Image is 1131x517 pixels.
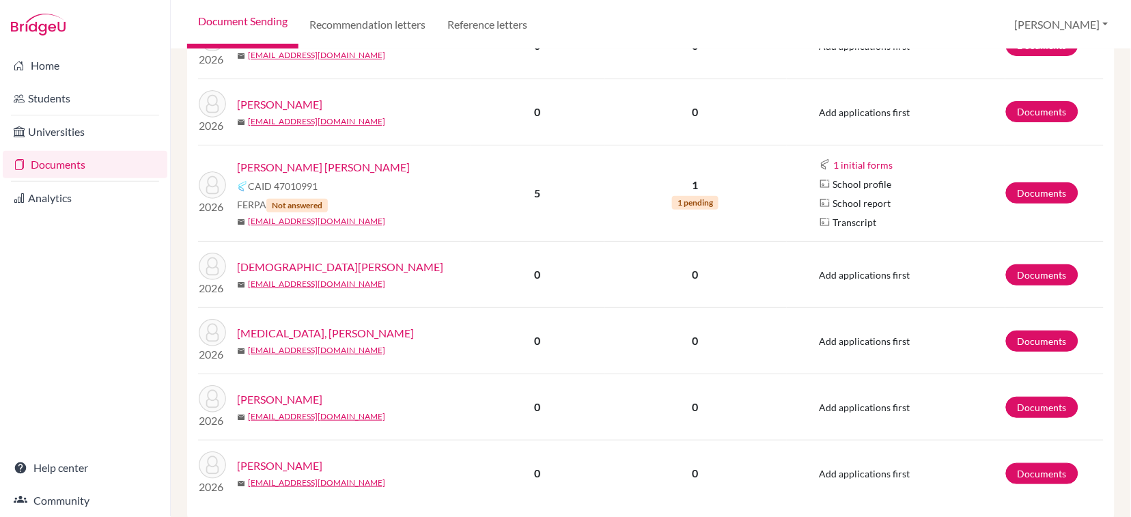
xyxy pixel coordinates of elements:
p: 2026 [199,199,226,215]
span: Add applications first [820,335,910,347]
b: 0 [535,268,541,281]
p: 2026 [199,479,226,495]
a: [EMAIL_ADDRESS][DOMAIN_NAME] [248,477,385,489]
img: Jain, Siddhartha [199,253,226,280]
a: [EMAIL_ADDRESS][DOMAIN_NAME] [248,49,385,61]
a: Documents [1006,463,1078,484]
span: CAID 47010991 [248,179,318,193]
b: 0 [535,105,541,118]
span: School profile [833,177,892,191]
span: Add applications first [820,40,910,52]
img: Harshvardhan, Harshvardhan [199,90,226,117]
b: 0 [535,334,541,347]
a: Documents [1006,397,1078,418]
a: Students [3,85,167,112]
span: Add applications first [820,269,910,281]
button: 1 initial forms [833,157,894,173]
p: 2026 [199,280,226,296]
a: Documents [1006,101,1078,122]
span: mail [237,479,245,488]
b: 0 [535,400,541,413]
a: Analytics [3,184,167,212]
span: Add applications first [820,402,910,413]
span: Transcript [833,215,877,229]
span: Add applications first [820,468,910,479]
p: 0 [605,399,786,415]
p: 0 [605,333,786,349]
img: Jauhar, Hunar Kaur [199,319,226,346]
button: [PERSON_NAME] [1009,12,1115,38]
span: 1 pending [672,196,718,210]
img: Common App logo [820,159,830,170]
a: [EMAIL_ADDRESS][DOMAIN_NAME] [248,278,385,290]
a: [EMAIL_ADDRESS][DOMAIN_NAME] [248,215,385,227]
p: 0 [605,104,786,120]
a: [PERSON_NAME] [PERSON_NAME] [237,159,410,176]
img: Parchments logo [820,197,830,208]
img: Inder Singh, Gurmehar [199,171,226,199]
p: 0 [605,465,786,481]
img: Parchments logo [820,216,830,227]
span: FERPA [237,197,328,212]
a: [PERSON_NAME] [237,458,322,474]
a: [PERSON_NAME] [237,391,322,408]
span: mail [237,52,245,60]
p: 0 [605,266,786,283]
img: Common App logo [237,181,248,192]
a: Documents [3,151,167,178]
img: Parchments logo [820,178,830,189]
span: mail [237,347,245,355]
a: Documents [1006,331,1078,352]
a: [EMAIL_ADDRESS][DOMAIN_NAME] [248,410,385,423]
img: Jindal, Maahir [199,385,226,413]
a: Documents [1006,264,1078,285]
a: Help center [3,454,167,481]
span: mail [237,413,245,421]
b: 5 [535,186,541,199]
span: Not answered [266,199,328,212]
a: Community [3,487,167,514]
a: [PERSON_NAME] [237,96,322,113]
b: 0 [535,39,541,52]
p: 2026 [199,117,226,134]
img: Bridge-U [11,14,66,36]
b: 0 [535,466,541,479]
a: Home [3,52,167,79]
p: 2026 [199,51,226,68]
img: jolly, ivan [199,451,226,479]
a: [DEMOGRAPHIC_DATA][PERSON_NAME] [237,259,443,275]
a: [EMAIL_ADDRESS][DOMAIN_NAME] [248,115,385,128]
span: Add applications first [820,107,910,118]
a: [EMAIL_ADDRESS][DOMAIN_NAME] [248,344,385,357]
span: School report [833,196,891,210]
a: Universities [3,118,167,145]
span: mail [237,118,245,126]
p: 1 [605,177,786,193]
span: mail [237,281,245,289]
p: 2026 [199,346,226,363]
span: mail [237,218,245,226]
p: 2026 [199,413,226,429]
a: [MEDICAL_DATA], [PERSON_NAME] [237,325,414,341]
a: Documents [1006,182,1078,204]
